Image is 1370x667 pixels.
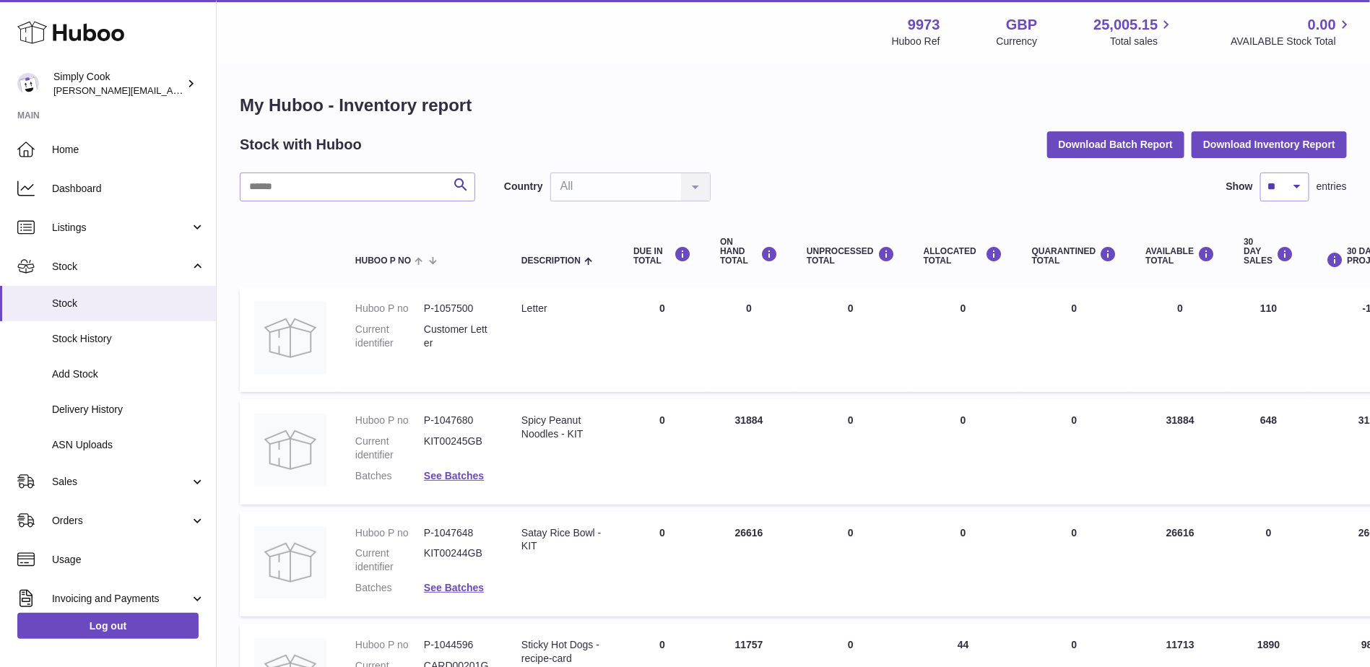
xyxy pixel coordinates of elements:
dd: KIT00244GB [424,546,493,574]
td: 0 [792,287,909,392]
span: Dashboard [52,182,205,196]
td: 0 [909,512,1018,617]
h1: My Huboo - Inventory report [240,94,1347,117]
div: Spicy Peanut Noodles - KIT [521,414,604,441]
span: 0 [1072,527,1078,539]
td: 0 [706,287,792,392]
span: Stock History [52,332,205,346]
dd: KIT00245GB [424,435,493,462]
span: Sales [52,475,190,489]
span: Invoicing and Payments [52,592,190,606]
td: 26616 [706,512,792,617]
span: ASN Uploads [52,438,205,452]
dd: P-1044596 [424,638,493,652]
td: 648 [1229,399,1308,505]
a: Log out [17,613,199,639]
div: Huboo Ref [892,35,940,48]
dt: Huboo P no [355,526,424,540]
div: DUE IN TOTAL [633,246,691,266]
img: product image [254,302,326,374]
td: 0 [792,399,909,505]
td: 31884 [1132,399,1230,505]
div: Currency [997,35,1038,48]
span: Delivery History [52,403,205,417]
dd: Customer Letter [424,323,493,350]
dd: P-1047680 [424,414,493,427]
div: Simply Cook [53,70,183,97]
button: Download Inventory Report [1192,131,1347,157]
a: See Batches [424,470,484,481]
td: 0 [1132,287,1230,392]
span: 0.00 [1308,15,1336,35]
img: emma@simplycook.com [17,73,39,95]
td: 0 [909,287,1018,392]
dd: P-1047648 [424,526,493,540]
span: 0 [1072,414,1078,426]
td: 26616 [1132,512,1230,617]
td: 110 [1229,287,1308,392]
dt: Huboo P no [355,638,424,652]
td: 0 [619,399,706,505]
span: Home [52,143,205,157]
span: Huboo P no [355,256,411,266]
div: ON HAND Total [720,237,778,266]
span: AVAILABLE Stock Total [1231,35,1353,48]
dt: Current identifier [355,435,424,462]
td: 0 [619,287,706,392]
dt: Current identifier [355,546,424,574]
label: Show [1226,180,1253,193]
td: 0 [619,512,706,617]
button: Download Batch Report [1047,131,1185,157]
td: 0 [792,512,909,617]
span: Total sales [1110,35,1174,48]
a: See Batches [424,582,484,593]
dt: Huboo P no [355,414,424,427]
h2: Stock with Huboo [240,135,362,154]
div: AVAILABLE Total [1146,246,1215,266]
img: product image [254,526,326,598]
dt: Huboo P no [355,302,424,315]
a: 0.00 AVAILABLE Stock Total [1231,15,1353,48]
a: 25,005.15 Total sales [1093,15,1174,48]
span: Usage [52,553,205,567]
span: Stock [52,260,190,274]
dt: Batches [355,469,424,483]
label: Country [504,180,543,193]
div: Letter [521,302,604,315]
span: 0 [1072,302,1078,314]
div: Sticky Hot Dogs - recipe-card [521,638,604,666]
span: [PERSON_NAME][EMAIL_ADDRESS][DOMAIN_NAME] [53,84,290,96]
strong: 9973 [908,15,940,35]
strong: GBP [1006,15,1037,35]
span: 25,005.15 [1093,15,1158,35]
span: Description [521,256,581,266]
dd: P-1057500 [424,302,493,315]
td: 0 [909,399,1018,505]
div: ALLOCATED Total [924,246,1003,266]
div: UNPROCESSED Total [807,246,895,266]
dt: Batches [355,581,424,595]
td: 0 [1229,512,1308,617]
span: Stock [52,297,205,310]
div: Satay Rice Bowl - KIT [521,526,604,554]
span: 0 [1072,639,1078,650]
img: product image [254,414,326,486]
span: Listings [52,221,190,235]
div: QUARANTINED Total [1032,246,1117,266]
td: 31884 [706,399,792,505]
div: 30 DAY SALES [1244,237,1293,266]
span: Add Stock [52,367,205,381]
span: entries [1317,180,1347,193]
span: Orders [52,514,190,528]
dt: Current identifier [355,323,424,350]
